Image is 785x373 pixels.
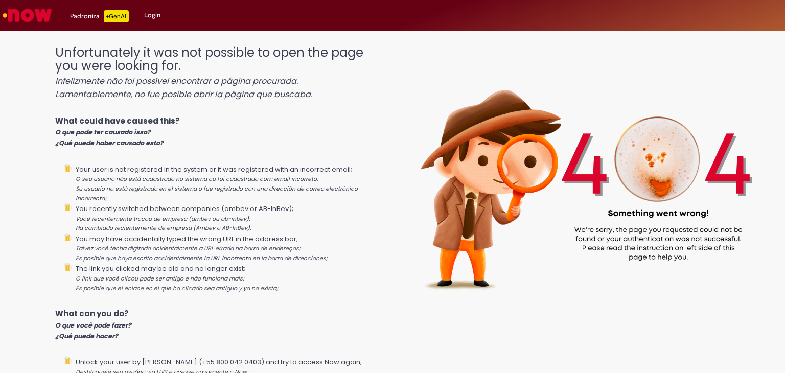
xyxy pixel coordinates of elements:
i: Es posible que el enlace en el que ha clicado sea antiguo y ya no exista; [76,285,278,292]
div: Padroniza [70,10,129,22]
i: ¿Qué puede haber causado esto? [55,138,164,147]
h1: Unfortunately it was not possible to open the page you were looking for. [55,46,384,100]
i: O que pode ter causado isso? [55,128,151,136]
p: +GenAi [104,10,129,22]
i: Ha cambiado recientemente de empresa (Ambev o AB-InBev); [76,224,251,232]
i: O que você pode fazer? [55,321,131,330]
p: What could have caused this? [55,115,384,148]
i: O link que você clicou pode ser antigo e não funciona mais; [76,275,244,283]
li: You recently switched between companies (ambev or AB-InBev); [76,203,384,233]
p: What can you do? [55,308,384,341]
i: Infelizmente não foi possível encontrar a página procurada. [55,75,298,87]
i: Es posible que haya escrito accidentalmente la URL incorrecta en la barra de direcciones; [76,254,328,262]
i: O seu usuário não está cadastrado no sistema ou foi cadastrado com email incorreto; [76,175,318,183]
i: Lamentablemente, no fue posible abrir la página que buscaba. [55,88,312,100]
i: Você recentemente trocou de empresa (ambev ou ab-inbev); [76,215,250,223]
img: ServiceNow [1,5,54,26]
i: ¿Qué puede hacer? [55,332,118,340]
li: The link you clicked may be old and no longer exist; [76,263,384,293]
img: 404_ambev_new.png [383,36,785,316]
i: Su usuario no está registrado en el sistema o fue registrado con una dirección de correo electrón... [76,185,358,202]
li: You may have accidentally typed the wrong URL in the address bar; [76,233,384,263]
i: Talvez você tenha digitado acidentalmente a URL errada na barra de endereços; [76,245,301,252]
li: Your user is not registered in the system or it was registered with an incorrect email; [76,164,384,203]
